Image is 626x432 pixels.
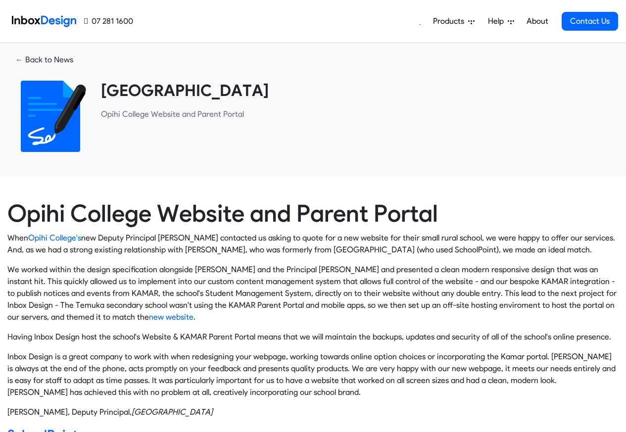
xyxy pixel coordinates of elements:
a: Opihi College's [28,233,81,242]
p: We worked within the design specification alongside [PERSON_NAME] and the Principal [PERSON_NAME]... [7,264,619,323]
img: 2022_01_18_icon_signature.svg [15,81,86,152]
span: Help [488,15,508,27]
p: When new Deputy Principal [PERSON_NAME] contacted us asking to quote for a new website for their ... [7,232,619,256]
h1: Opihi College Website and Parent Portal [7,199,619,228]
heading: [GEOGRAPHIC_DATA] [101,81,611,100]
a: 07 281 1600 [84,15,133,27]
a: Contact Us [562,12,618,31]
a: About [524,11,551,31]
footer: [PERSON_NAME], Deputy Principal, [7,406,619,418]
a: Help [484,11,518,31]
a: Products [429,11,479,31]
a: ← Back to News [7,51,81,69]
p: Inbox Design is a great company to work with when redesigning your webpage, working towards onlin... [7,351,619,398]
a: new website [149,312,193,322]
p: ​Opihi College Website and Parent Portal [101,108,611,120]
cite: Opihi College [132,407,213,417]
p: Having Inbox Design host the school's Website & KAMAR Parent Portal means that we will maintain t... [7,331,619,343]
span: Products [433,15,468,27]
